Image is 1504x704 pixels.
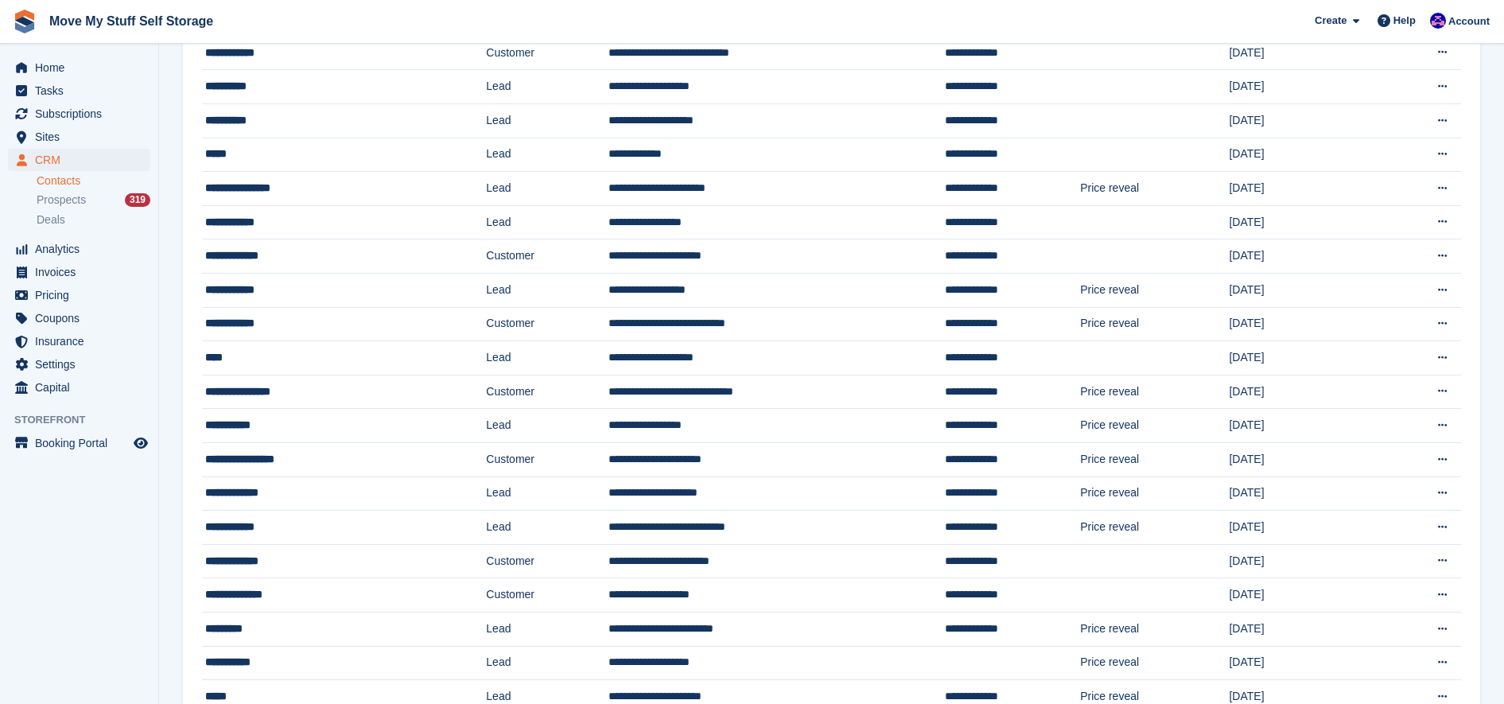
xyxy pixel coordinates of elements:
div: 319 [125,193,150,207]
td: Lead [486,273,608,307]
span: Invoices [35,261,130,283]
td: [DATE] [1229,578,1376,613]
td: [DATE] [1229,172,1376,206]
a: Preview store [131,434,150,453]
a: menu [8,261,150,283]
td: Customer [486,375,608,409]
td: Lead [486,104,608,138]
td: [DATE] [1229,375,1376,409]
span: Analytics [35,238,130,260]
span: Capital [35,376,130,399]
span: Deals [37,212,65,228]
td: Price reveal [1080,172,1229,206]
td: Lead [486,511,608,545]
td: Lead [486,646,608,680]
a: Prospects 319 [37,192,150,208]
span: Storefront [14,412,158,428]
span: Tasks [35,80,130,102]
a: menu [8,330,150,352]
td: [DATE] [1229,612,1376,646]
span: Create [1315,13,1347,29]
td: Price reveal [1080,476,1229,511]
td: [DATE] [1229,544,1376,578]
span: Sites [35,126,130,148]
a: menu [8,284,150,306]
td: [DATE] [1229,104,1376,138]
td: Customer [486,544,608,578]
td: Customer [486,307,608,341]
img: stora-icon-8386f47178a22dfd0bd8f6a31ec36ba5ce8667c1dd55bd0f319d3a0aa187defe.svg [13,10,37,33]
td: Lead [486,172,608,206]
a: menu [8,149,150,171]
span: Help [1393,13,1416,29]
td: Lead [486,476,608,511]
a: menu [8,238,150,260]
td: Lead [486,205,608,239]
span: Coupons [35,307,130,329]
a: menu [8,307,150,329]
a: menu [8,376,150,399]
td: Lead [486,70,608,104]
td: Price reveal [1080,307,1229,341]
td: Lead [486,138,608,172]
span: Settings [35,353,130,375]
td: [DATE] [1229,273,1376,307]
td: Lead [486,409,608,443]
td: Customer [486,36,608,70]
td: [DATE] [1229,409,1376,443]
a: menu [8,126,150,148]
td: [DATE] [1229,138,1376,172]
td: Price reveal [1080,375,1229,409]
a: Contacts [37,173,150,189]
td: Price reveal [1080,409,1229,443]
td: Lead [486,341,608,375]
a: Deals [37,212,150,228]
td: Customer [486,442,608,476]
td: Price reveal [1080,273,1229,307]
td: Customer [486,578,608,613]
td: [DATE] [1229,476,1376,511]
td: [DATE] [1229,70,1376,104]
td: [DATE] [1229,511,1376,545]
a: menu [8,103,150,125]
td: Customer [486,239,608,274]
td: Price reveal [1080,612,1229,646]
span: CRM [35,149,130,171]
a: menu [8,353,150,375]
span: Home [35,56,130,79]
a: menu [8,56,150,79]
a: menu [8,432,150,454]
td: Price reveal [1080,511,1229,545]
td: [DATE] [1229,205,1376,239]
span: Insurance [35,330,130,352]
td: [DATE] [1229,307,1376,341]
a: Move My Stuff Self Storage [43,8,220,34]
span: Subscriptions [35,103,130,125]
td: [DATE] [1229,646,1376,680]
td: [DATE] [1229,36,1376,70]
td: Price reveal [1080,442,1229,476]
td: [DATE] [1229,341,1376,375]
td: [DATE] [1229,442,1376,476]
span: Booking Portal [35,432,130,454]
span: Prospects [37,193,86,208]
td: Price reveal [1080,646,1229,680]
td: [DATE] [1229,239,1376,274]
span: Account [1448,14,1490,29]
a: menu [8,80,150,102]
td: Lead [486,612,608,646]
span: Pricing [35,284,130,306]
img: Jade Whetnall [1430,13,1446,29]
